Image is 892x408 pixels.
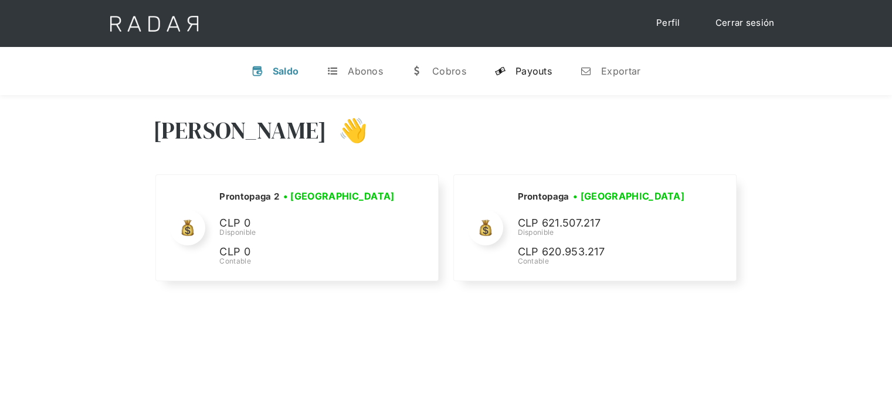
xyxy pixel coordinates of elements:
p: CLP 621.507.217 [517,215,693,232]
div: w [411,65,423,77]
div: Abonos [348,65,383,77]
a: Cerrar sesión [704,12,786,35]
h3: • [GEOGRAPHIC_DATA] [283,189,395,203]
div: Contable [517,256,693,267]
div: Contable [219,256,398,267]
a: Perfil [645,12,692,35]
div: Payouts [515,65,552,77]
p: CLP 620.953.217 [517,244,693,261]
h3: [PERSON_NAME] [153,116,327,145]
h3: 👋 [327,116,368,145]
p: CLP 0 [219,244,395,261]
h2: Prontopaga [517,191,569,203]
h3: • [GEOGRAPHIC_DATA] [573,189,684,203]
div: Exportar [601,65,640,77]
div: v [252,65,263,77]
p: CLP 0 [219,215,395,232]
div: y [494,65,506,77]
div: Cobros [432,65,466,77]
div: t [327,65,338,77]
div: Disponible [517,227,693,238]
div: Disponible [219,227,398,238]
div: Saldo [273,65,299,77]
div: n [580,65,592,77]
h2: Prontopaga 2 [219,191,279,203]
